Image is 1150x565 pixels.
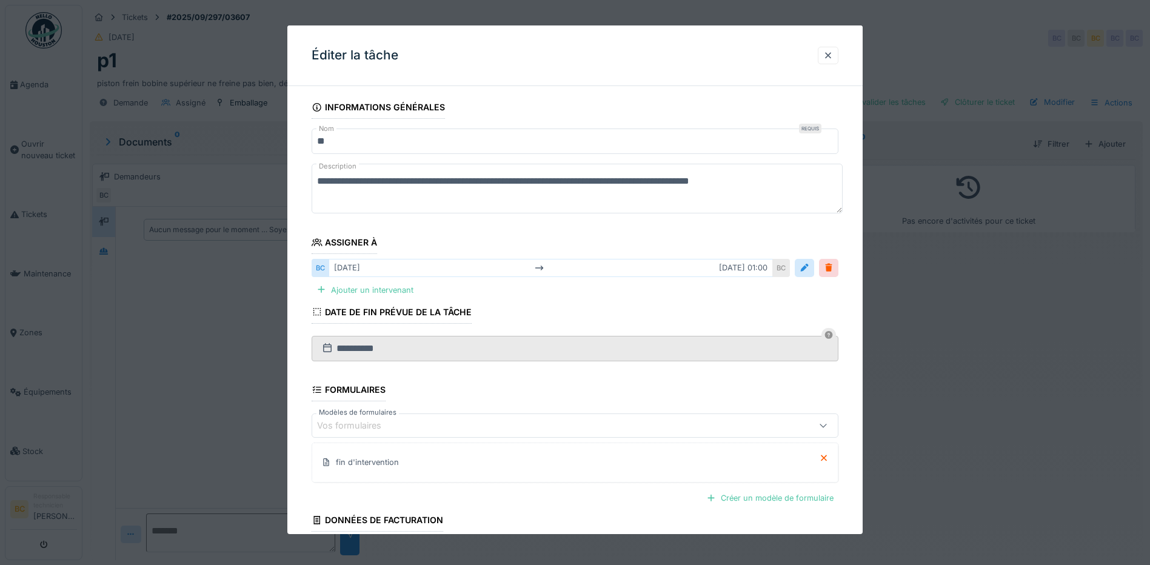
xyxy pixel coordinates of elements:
[312,48,398,63] h3: Éditer la tâche
[312,381,386,401] div: Formulaires
[329,259,773,276] div: [DATE] [DATE] 01:00
[316,159,359,174] label: Description
[312,282,418,298] div: Ajouter un intervenant
[336,456,399,468] div: fin d'intervention
[317,419,398,432] div: Vos formulaires
[312,303,472,324] div: Date de fin prévue de la tâche
[312,259,329,276] div: BC
[799,124,821,133] div: Requis
[312,511,443,532] div: Données de facturation
[773,259,790,276] div: BC
[701,490,838,506] div: Créer un modèle de formulaire
[312,98,445,119] div: Informations générales
[316,124,336,134] label: Nom
[316,407,399,418] label: Modèles de formulaires
[312,233,377,254] div: Assigner à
